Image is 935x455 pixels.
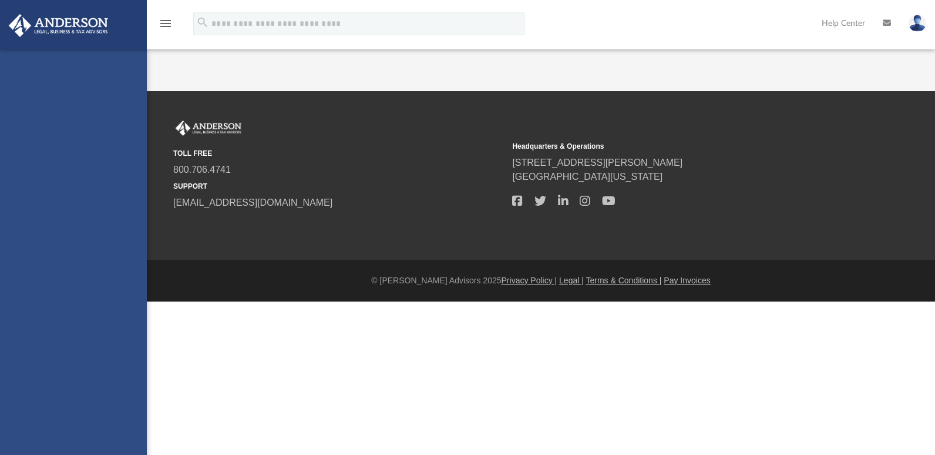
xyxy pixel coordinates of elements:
a: Privacy Policy | [502,276,557,285]
i: search [196,16,209,29]
a: 800.706.4741 [173,165,231,175]
a: [EMAIL_ADDRESS][DOMAIN_NAME] [173,198,332,208]
a: Terms & Conditions | [586,276,662,285]
i: menu [159,16,173,31]
a: Legal | [559,276,584,285]
small: TOLL FREE [173,148,504,159]
a: menu [159,22,173,31]
img: User Pic [909,15,926,32]
small: SUPPORT [173,181,504,192]
img: Anderson Advisors Platinum Portal [5,14,112,37]
img: Anderson Advisors Platinum Portal [173,121,244,136]
a: Pay Invoices [664,276,710,285]
a: [STREET_ADDRESS][PERSON_NAME] [512,158,682,168]
small: Headquarters & Operations [512,141,843,152]
div: © [PERSON_NAME] Advisors 2025 [147,275,935,287]
a: [GEOGRAPHIC_DATA][US_STATE] [512,172,662,182]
